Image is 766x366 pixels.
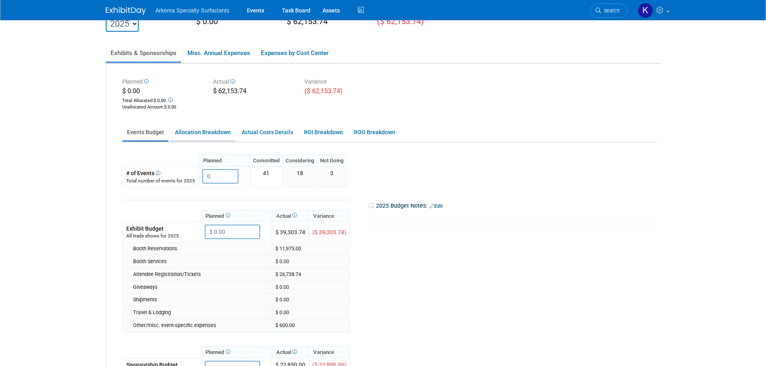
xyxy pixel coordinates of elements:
th: Variance [309,346,350,358]
span: $ 62,153.74 [287,17,328,26]
span: $ 0.00 [154,98,166,103]
div: Booth Reservations [133,245,268,252]
td: $ 11,975.00 [272,242,350,255]
td: $ 26,728.74 [272,268,350,281]
a: ROI Breakdown [299,125,347,140]
td: $ 0.00 [272,255,350,268]
td: $ 0.00 [272,306,350,319]
th: Actual [272,210,309,222]
span: Arkema Specialty Surfactants [156,7,230,14]
th: Variance [309,210,350,222]
th: Considering [283,155,317,166]
a: Expenses by Cost Center [256,45,333,61]
div: Planned [122,78,201,87]
td: 3 [317,166,347,187]
th: Planned [201,346,272,358]
td: 18 [283,166,317,187]
a: Edit [429,203,443,209]
a: ROO Breakdown [349,125,400,140]
div: : [122,104,201,110]
div: Total number of events for 2025 [126,178,195,184]
div: Actual [213,78,292,87]
img: ExhibitDay [106,7,146,15]
span: ($ 62,153.74) [377,17,424,26]
a: Misc. Annual Expenses [183,45,255,61]
th: Committed [250,155,283,166]
div: Attendee Registration/Tickets [133,271,268,278]
img: Kayla Parker [638,3,653,18]
span: ($ 62,153.74) [304,87,343,95]
div: Giveaways [133,284,268,291]
div: Exhibit Budget [126,225,197,233]
div: Total Allocated: [122,96,201,104]
a: Exhibits & Sponsorships [106,45,181,61]
div: $ 62,153.74 [213,87,292,97]
span: $ 0.00 [196,17,218,26]
a: Search [590,4,627,18]
td: $ 0.00 [272,281,350,294]
div: Other/misc. event-specific expenses [133,322,268,329]
div: All trade shows for 2025 [126,233,197,239]
div: # of Events [126,169,195,177]
span: $ 0.00 [122,87,140,95]
span: ($ 39,303.74) [312,229,346,235]
span: $ 0.00 [164,104,176,110]
th: Planned [201,210,272,222]
th: Not Going [317,155,347,166]
a: Events Budget [122,125,168,140]
th: Planned [199,155,250,166]
td: $ 600.00 [272,319,350,332]
a: Actual Costs Details [237,125,298,140]
td: 41 [250,166,283,187]
td: $ 39,303.74 [272,222,309,242]
th: Actual [272,346,309,358]
span: Search [601,8,620,14]
div: Shipments [133,296,268,303]
a: Allocation Breakdown [170,125,235,140]
div: Variance [304,78,384,87]
span: Unallocated Amount [122,104,163,110]
div: Travel & Lodging [133,309,268,316]
td: $ 0.00 [272,293,350,306]
div: Booth Services [133,258,268,265]
div: 2025 Budget Notes: [368,200,655,212]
